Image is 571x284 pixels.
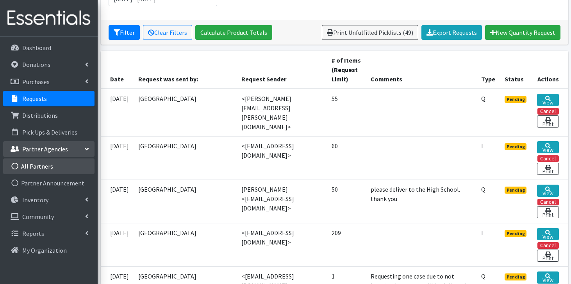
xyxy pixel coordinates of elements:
td: [GEOGRAPHIC_DATA] [134,180,237,223]
a: Partner Agencies [3,141,95,157]
th: Comments [366,51,476,89]
a: Distributions [3,108,95,123]
th: Request was sent by: [134,51,237,89]
a: Pick Ups & Deliveries [3,124,95,140]
a: Calculate Product Totals [195,25,272,40]
a: View [537,141,559,153]
a: Print Unfulfilled Picklists (49) [322,25,418,40]
span: Pending [505,187,527,194]
p: My Organization [22,246,67,254]
span: Pending [505,96,527,103]
button: Cancel [537,155,559,162]
abbr: Individual [481,229,483,237]
td: [DATE] [101,223,134,266]
a: Clear Filters [143,25,192,40]
th: Date [101,51,134,89]
th: Type [476,51,500,89]
button: Cancel [537,242,559,249]
p: Purchases [22,78,50,86]
p: Dashboard [22,44,51,52]
td: <[PERSON_NAME][EMAIL_ADDRESS][PERSON_NAME][DOMAIN_NAME]> [237,89,327,137]
p: Inventory [22,196,48,204]
a: View [537,185,559,197]
abbr: Quantity [481,185,485,193]
a: Community [3,209,95,225]
th: Request Sender [237,51,327,89]
abbr: Quantity [481,95,485,102]
button: Cancel [537,199,559,205]
td: please deliver to the High School. thank you [366,180,476,223]
p: Partner Agencies [22,145,68,153]
td: 209 [327,223,366,266]
a: Reports [3,226,95,241]
td: <[EMAIL_ADDRESS][DOMAIN_NAME]> [237,136,327,180]
p: Requests [22,95,47,102]
a: All Partners [3,158,95,174]
td: [DATE] [101,136,134,180]
td: 60 [327,136,366,180]
a: Donations [3,57,95,72]
img: HumanEssentials [3,5,95,31]
td: [DATE] [101,180,134,223]
a: Print [537,115,559,128]
p: Donations [22,61,50,68]
a: My Organization [3,243,95,258]
abbr: Individual [481,142,483,150]
abbr: Quantity [481,272,485,280]
button: Cancel [537,108,559,115]
a: Print [537,250,559,262]
p: Community [22,213,54,221]
th: Actions [532,51,568,89]
a: Print [537,206,559,218]
td: 55 [327,89,366,137]
td: [GEOGRAPHIC_DATA] [134,136,237,180]
a: View [537,94,559,106]
th: # of Items (Request Limit) [327,51,366,89]
a: Export Requests [421,25,482,40]
td: 50 [327,180,366,223]
button: Filter [109,25,140,40]
span: Pending [505,273,527,280]
a: Purchases [3,74,95,90]
th: Status [500,51,533,89]
a: Print [537,163,559,175]
span: Pending [505,143,527,150]
a: View [537,271,559,284]
a: Inventory [3,192,95,208]
a: View [537,228,559,240]
span: Pending [505,230,527,237]
td: [DATE] [101,89,134,137]
td: <[EMAIL_ADDRESS][DOMAIN_NAME]> [237,223,327,266]
p: Distributions [22,111,58,119]
a: Partner Announcement [3,175,95,191]
td: [PERSON_NAME] <[EMAIL_ADDRESS][DOMAIN_NAME]> [237,180,327,223]
td: [GEOGRAPHIC_DATA] [134,223,237,266]
p: Reports [22,230,44,237]
a: Dashboard [3,40,95,56]
a: New Quantity Request [485,25,560,40]
a: Requests [3,91,95,106]
p: Pick Ups & Deliveries [22,128,77,136]
td: [GEOGRAPHIC_DATA] [134,89,237,137]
